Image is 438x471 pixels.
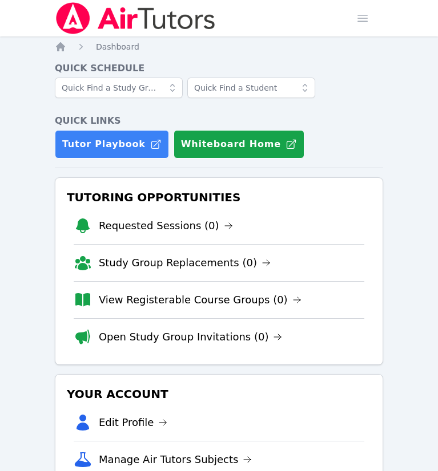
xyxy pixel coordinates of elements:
img: Air Tutors [55,2,216,34]
h4: Quick Schedule [55,62,383,75]
a: Study Group Replacements (0) [99,255,271,271]
input: Quick Find a Student [187,78,315,98]
h4: Quick Links [55,114,383,128]
a: Manage Air Tutors Subjects [99,452,252,468]
a: Tutor Playbook [55,130,169,159]
a: View Registerable Course Groups (0) [99,292,302,308]
h3: Your Account [65,384,373,404]
button: Whiteboard Home [174,130,304,159]
a: Edit Profile [99,415,168,431]
nav: Breadcrumb [55,41,383,52]
h3: Tutoring Opportunities [65,187,373,208]
input: Quick Find a Study Group [55,78,183,98]
a: Dashboard [96,41,139,52]
a: Requested Sessions (0) [99,218,233,234]
a: Open Study Group Invitations (0) [99,329,283,345]
span: Dashboard [96,42,139,51]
